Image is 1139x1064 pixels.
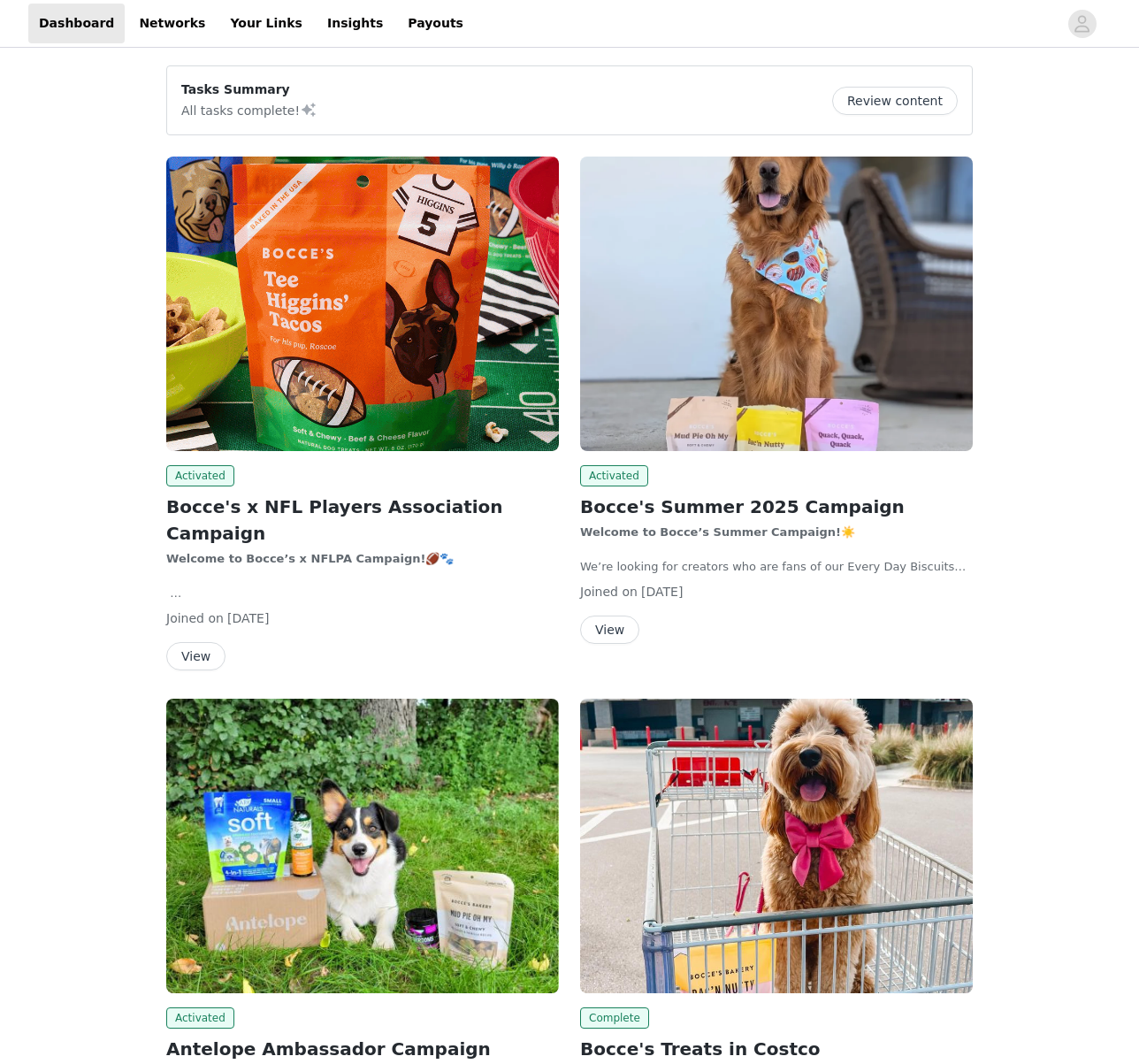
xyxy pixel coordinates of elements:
[580,1036,973,1062] h2: Bocce's Treats in Costco
[166,699,559,993] img: Antelope
[166,157,559,451] img: Bocce's
[1074,10,1090,38] div: avatar
[166,1007,234,1029] span: Activated
[219,4,313,43] a: Your Links
[580,157,973,451] img: Bocce's
[580,524,973,541] p: ☀️
[181,99,317,120] p: All tasks complete!
[166,494,559,547] h2: Bocce's x NFL Players Association Campaign
[317,4,394,43] a: Insights
[580,494,973,520] h2: Bocce's Summer 2025 Campaign
[580,558,973,576] p: We’re looking for creators who are fans of our Every Day Biscuits and Soft & Chewy treats.
[181,80,317,99] p: Tasks Summary
[397,4,474,43] a: Payouts
[580,465,648,486] span: Activated
[166,642,226,670] button: View
[166,650,226,663] a: View
[641,585,683,599] span: [DATE]
[28,4,125,43] a: Dashboard
[166,552,425,565] strong: Welcome to Bocce’s x NFLPA Campaign!
[128,4,216,43] a: Networks
[227,611,269,625] span: [DATE]
[166,550,559,568] p: 🏈🐾
[166,611,224,625] span: Joined on
[580,1007,649,1029] span: Complete
[166,465,234,486] span: Activated
[580,585,638,599] span: Joined on
[580,616,639,644] button: View
[580,624,639,637] a: View
[580,525,841,539] strong: Welcome to Bocce’s Summer Campaign!
[832,87,958,115] button: Review content
[166,1036,559,1062] h2: Antelope Ambassador Campaign
[580,699,973,993] img: Bocce's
